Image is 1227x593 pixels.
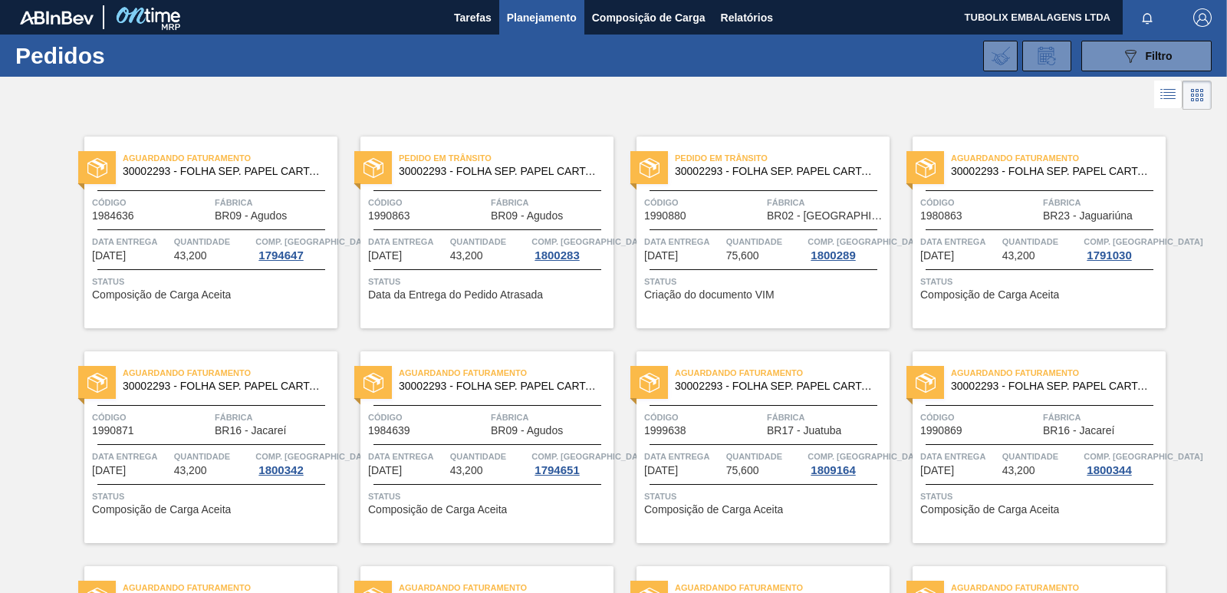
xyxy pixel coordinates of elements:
[808,234,926,249] span: Comp. Carga
[644,504,783,516] span: Composição de Carga Aceita
[644,274,886,289] span: Status
[255,464,306,476] div: 1800342
[368,250,402,262] span: 20/08/2025
[123,166,325,177] span: 30002293 - FOLHA SEP. PAPEL CARTAO 1200x1000M 350g
[491,425,563,437] span: BR09 - Agudos
[368,195,487,210] span: Código
[890,137,1166,328] a: statusAguardando Faturamento30002293 - FOLHA SEP. PAPEL CARTAO 1200x1000M 350gCódigo1980863Fábric...
[675,166,877,177] span: 30002293 - FOLHA SEP. PAPEL CARTAO 1200x1000M 350g
[890,351,1166,543] a: statusAguardando Faturamento30002293 - FOLHA SEP. PAPEL CARTAO 1200x1000M 350gCódigo1990869Fábric...
[726,250,759,262] span: 75,600
[363,373,383,393] img: status
[1022,41,1071,71] div: Solicitação de Revisão de Pedidos
[808,464,858,476] div: 1809164
[1084,249,1134,262] div: 1791030
[491,210,563,222] span: BR09 - Agudos
[920,234,998,249] span: Data entrega
[399,365,613,381] span: Aguardando Faturamento
[450,234,528,249] span: Quantidade
[92,289,231,301] span: Composição de Carga Aceita
[368,234,446,249] span: Data entrega
[1043,425,1114,437] span: BR16 - Jacareí
[174,250,207,262] span: 43,200
[951,365,1166,381] span: Aguardando Faturamento
[920,274,1162,289] span: Status
[951,150,1166,166] span: Aguardando Faturamento
[87,158,107,178] img: status
[1154,81,1183,110] div: Visão em Lista
[644,465,678,476] span: 27/08/2025
[255,234,334,262] a: Comp. [GEOGRAPHIC_DATA]1794647
[20,11,94,25] img: TNhmsLtSVTkK8tSr43FrP2fwEKptu5GPRR3wAAAABJRU5ErkJggg==
[1084,449,1162,476] a: Comp. [GEOGRAPHIC_DATA]1800344
[531,249,582,262] div: 1800283
[450,250,483,262] span: 43,200
[61,351,337,543] a: statusAguardando Faturamento30002293 - FOLHA SEP. PAPEL CARTAO 1200x1000M 350gCódigo1990871Fábric...
[920,210,962,222] span: 1980863
[675,365,890,381] span: Aguardando Faturamento
[916,373,936,393] img: status
[123,365,337,381] span: Aguardando Faturamento
[491,410,610,425] span: Fábrica
[363,158,383,178] img: status
[644,195,763,210] span: Código
[1043,410,1162,425] span: Fábrica
[613,137,890,328] a: statusPedido em Trânsito30002293 - FOLHA SEP. PAPEL CARTAO 1200x1000M 350gCódigo1990880FábricaBR0...
[215,425,286,437] span: BR16 - Jacareí
[255,449,374,464] span: Comp. Carga
[399,150,613,166] span: Pedido em Trânsito
[61,137,337,328] a: statusAguardando Faturamento30002293 - FOLHA SEP. PAPEL CARTAO 1200x1000M 350gCódigo1984636Fábric...
[644,449,722,464] span: Data entrega
[1081,41,1212,71] button: Filtro
[920,504,1059,516] span: Composição de Carga Aceita
[644,410,763,425] span: Código
[1183,81,1212,110] div: Visão em Cards
[1123,7,1172,28] button: Notificações
[531,234,650,249] span: Comp. Carga
[368,489,610,504] span: Status
[640,158,660,178] img: status
[368,465,402,476] span: 26/08/2025
[368,425,410,437] span: 1984639
[1084,234,1202,249] span: Comp. Carga
[920,425,962,437] span: 1990869
[916,158,936,178] img: status
[1002,465,1035,476] span: 43,200
[951,166,1153,177] span: 30002293 - FOLHA SEP. PAPEL CARTAO 1200x1000M 350g
[255,449,334,476] a: Comp. [GEOGRAPHIC_DATA]1800342
[450,465,483,476] span: 43,200
[399,381,601,392] span: 30002293 - FOLHA SEP. PAPEL CARTAO 1200x1000M 350g
[1043,210,1133,222] span: BR23 - Jaguariúna
[123,381,325,392] span: 30002293 - FOLHA SEP. PAPEL CARTAO 1200x1000M 350g
[767,210,886,222] span: BR02 - Sergipe
[368,449,446,464] span: Data entrega
[640,373,660,393] img: status
[721,8,773,27] span: Relatórios
[1002,234,1081,249] span: Quantidade
[767,195,886,210] span: Fábrica
[767,410,886,425] span: Fábrica
[920,410,1039,425] span: Código
[368,504,507,516] span: Composição de Carga Aceita
[174,449,252,464] span: Quantidade
[215,410,334,425] span: Fábrica
[368,210,410,222] span: 1990863
[613,351,890,543] a: statusAguardando Faturamento30002293 - FOLHA SEP. PAPEL CARTAO 1200x1000M 350gCódigo1999638Fábric...
[644,425,686,437] span: 1999638
[1084,464,1134,476] div: 1800344
[920,449,998,464] span: Data entrega
[87,373,107,393] img: status
[450,449,528,464] span: Quantidade
[92,425,134,437] span: 1990871
[1146,50,1173,62] span: Filtro
[92,489,334,504] span: Status
[726,234,804,249] span: Quantidade
[1084,449,1202,464] span: Comp. Carga
[215,195,334,210] span: Fábrica
[767,425,841,437] span: BR17 - Juatuba
[726,465,759,476] span: 75,600
[808,449,886,476] a: Comp. [GEOGRAPHIC_DATA]1809164
[920,489,1162,504] span: Status
[174,465,207,476] span: 43,200
[726,449,804,464] span: Quantidade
